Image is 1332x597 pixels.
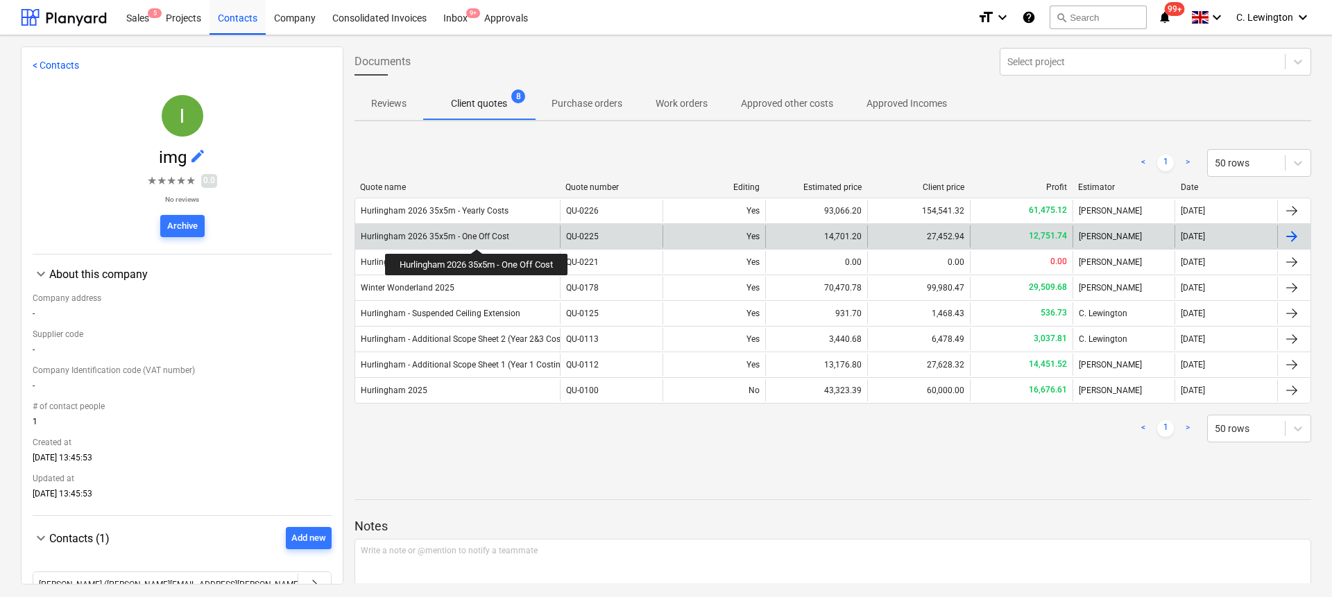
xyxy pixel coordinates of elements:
div: Hurlingham - Additional Scope Sheet 2 (Year 2&3 Costings) [361,334,582,344]
div: C. Lewington [1073,328,1175,350]
div: Estimated price [771,182,862,192]
div: 1 [33,417,332,432]
div: No [663,379,765,401]
div: Created at [33,432,332,453]
div: Estimator [1078,182,1170,192]
div: QU-0225 [566,232,599,241]
div: Yes [663,328,765,350]
div: 70,470.78 [765,277,868,299]
p: No reviews [147,195,217,204]
p: 14,451.52 [1029,358,1067,370]
p: 61,475.12 [1029,205,1067,216]
div: Yes [663,277,765,299]
div: Hurlingham 2025 [361,386,427,395]
a: Next page [1179,420,1196,437]
div: [PERSON_NAME] [1073,225,1175,248]
span: 0.0 [201,174,217,187]
button: Add new [286,527,332,549]
i: keyboard_arrow_down [1209,9,1225,26]
div: Hurlingham 2026 35x5m - Yearly Costs [361,206,509,216]
button: Archive [160,215,205,237]
div: 27,452.94 [867,225,970,248]
span: img [159,148,189,167]
div: [DATE] [1181,232,1205,241]
div: Company Identification code (VAT number) [33,360,332,381]
div: Quote number [565,182,657,192]
span: ★ [166,173,176,189]
i: keyboard_arrow_down [1295,9,1311,26]
div: 6,478.49 [867,328,970,350]
div: [DATE] [1181,206,1205,216]
i: format_size [977,9,994,26]
div: [PERSON_NAME] [1073,379,1175,401]
span: search [1056,12,1067,23]
div: Yes [663,354,765,376]
div: Yes [663,302,765,325]
div: Date [1181,182,1272,192]
div: [PERSON_NAME] [1073,354,1175,376]
div: [PERSON_NAME] ([PERSON_NAME][EMAIL_ADDRESS][PERSON_NAME][DOMAIN_NAME]) [39,580,366,589]
div: 93,066.20 [765,200,868,222]
div: Updated at [33,468,332,489]
div: Company address [33,288,332,309]
div: QU-0113 [566,334,599,344]
p: 536.73 [1041,307,1067,319]
i: notifications [1158,9,1172,26]
p: Purchase orders [552,96,622,111]
div: [PERSON_NAME] [1073,277,1175,299]
span: Documents [355,53,411,70]
div: - [33,381,332,396]
div: Archive [167,218,198,234]
div: Supplier code [33,324,332,345]
div: About this company [33,282,332,504]
span: 5 [148,8,162,18]
div: 27,628.32 [867,354,970,376]
p: 29,509.68 [1029,282,1067,293]
span: I [179,104,185,127]
div: C. Lewington [1073,302,1175,325]
div: img [162,95,203,137]
span: ★ [147,173,157,189]
p: 3,037.81 [1034,333,1067,345]
p: Client quotes [451,96,507,111]
div: Quote name [360,182,554,192]
div: Yes [663,251,765,273]
div: QU-0178 [566,283,599,293]
a: Page 1 is your current page [1157,420,1174,437]
span: ★ [186,173,196,189]
span: Contacts (1) [49,532,110,545]
div: 0.00 [867,251,970,273]
span: ★ [176,173,186,189]
div: [DATE] [1181,334,1205,344]
div: Hurlingham 2026 Additional Structure - Year 1 Costing [361,257,565,267]
div: Client price [873,182,964,192]
span: keyboard_arrow_down [33,530,49,546]
div: [DATE] 13:45:53 [33,489,332,504]
div: Yes [663,200,765,222]
div: 3,440.68 [765,328,868,350]
p: 12,751.74 [1029,230,1067,242]
div: 1,468.43 [867,302,970,325]
div: About this company [33,266,332,282]
i: Knowledge base [1022,9,1036,26]
div: [DATE] [1181,360,1205,370]
div: [DATE] [1181,257,1205,267]
button: Search [1050,6,1147,29]
div: Yes [663,225,765,248]
div: Hurlingham - Additional Scope Sheet 1 (Year 1 Costings) [361,360,572,370]
div: QU-0125 [566,309,599,318]
p: Work orders [656,96,708,111]
p: Approved Incomes [866,96,947,111]
div: 931.70 [765,302,868,325]
span: C. Lewington [1236,12,1293,23]
div: QU-0221 [566,257,599,267]
div: [PERSON_NAME] [1073,200,1175,222]
div: Winter Wonderland 2025 [361,283,454,293]
div: QU-0100 [566,386,599,395]
div: # of contact people [33,396,332,417]
div: [DATE] [1181,309,1205,318]
span: ★ [157,173,166,189]
div: Add new [291,530,326,546]
iframe: Chat Widget [1263,530,1332,597]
